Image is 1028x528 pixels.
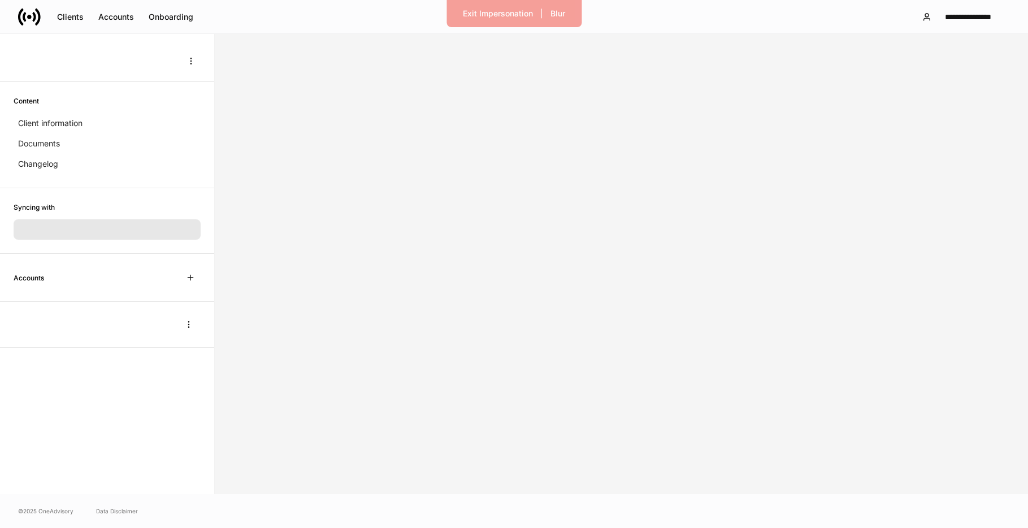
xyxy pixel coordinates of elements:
button: Onboarding [141,8,201,26]
button: Blur [543,5,572,23]
div: Accounts [98,13,134,21]
button: Clients [50,8,91,26]
div: Exit Impersonation [463,10,533,18]
a: Client information [14,113,201,133]
div: Clients [57,13,84,21]
h6: Syncing with [14,202,55,213]
span: © 2025 OneAdvisory [18,507,73,516]
button: Exit Impersonation [456,5,540,23]
div: Onboarding [149,13,193,21]
a: Changelog [14,154,201,174]
a: Data Disclaimer [96,507,138,516]
button: Accounts [91,8,141,26]
h6: Accounts [14,272,44,283]
div: Blur [550,10,565,18]
a: Documents [14,133,201,154]
h6: Content [14,96,39,106]
p: Documents [18,138,60,149]
p: Client information [18,118,83,129]
p: Changelog [18,158,58,170]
